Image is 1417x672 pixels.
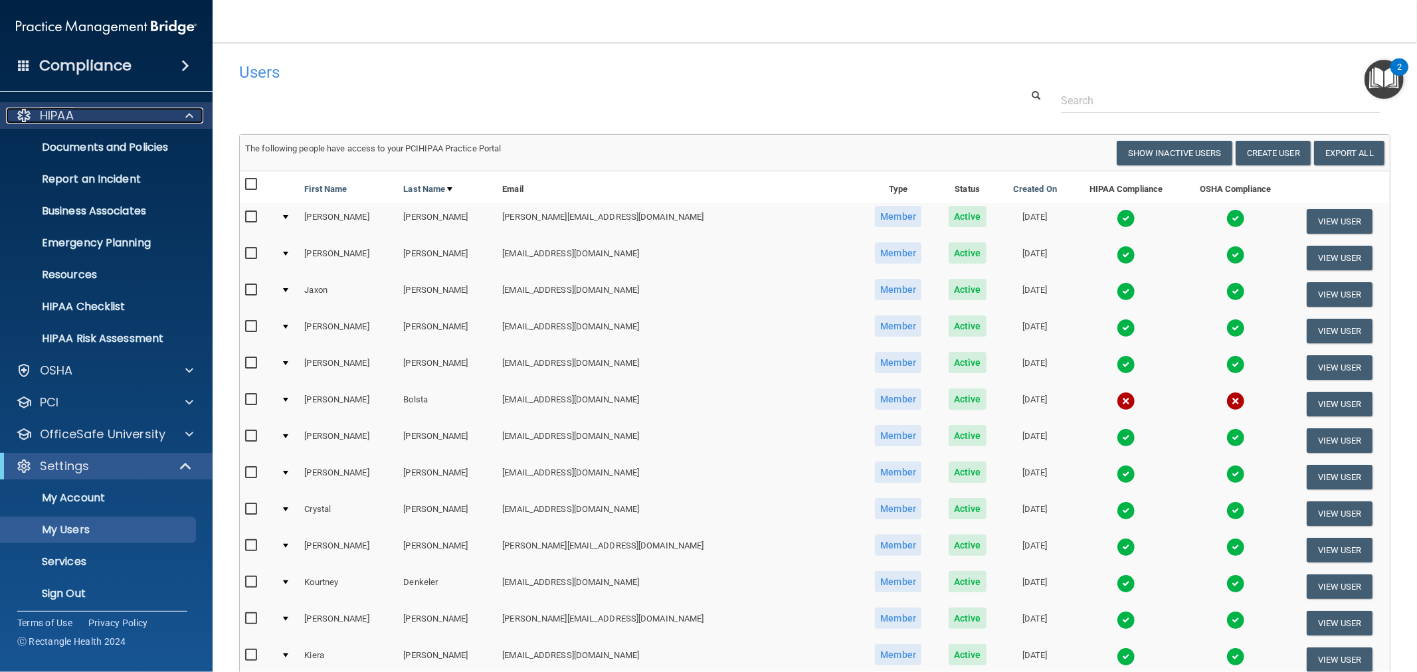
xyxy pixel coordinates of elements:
[88,616,148,630] a: Privacy Policy
[936,171,999,203] th: Status
[999,386,1071,422] td: [DATE]
[999,276,1071,313] td: [DATE]
[1307,355,1372,380] button: View User
[16,14,197,41] img: PMB logo
[40,363,73,378] p: OSHA
[398,568,497,605] td: Denkeler
[9,205,190,218] p: Business Associates
[1117,611,1135,630] img: tick.e7d51cea.svg
[999,532,1071,568] td: [DATE]
[1236,141,1311,165] button: Create User
[949,644,987,665] span: Active
[861,171,936,203] th: Type
[1226,282,1245,301] img: tick.e7d51cea.svg
[16,363,193,378] a: OSHA
[1307,428,1372,453] button: View User
[9,332,190,345] p: HIPAA Risk Assessment
[299,386,398,422] td: [PERSON_NAME]
[16,458,193,474] a: Settings
[398,532,497,568] td: [PERSON_NAME]
[497,568,861,605] td: [EMAIL_ADDRESS][DOMAIN_NAME]
[875,571,921,592] span: Member
[1307,392,1372,416] button: View User
[9,555,190,568] p: Services
[9,173,190,186] p: Report an Incident
[1307,246,1372,270] button: View User
[949,352,987,373] span: Active
[949,279,987,300] span: Active
[16,394,193,410] a: PCI
[949,498,987,519] span: Active
[1226,355,1245,374] img: tick.e7d51cea.svg
[1307,574,1372,599] button: View User
[1226,538,1245,556] img: tick.e7d51cea.svg
[999,349,1071,386] td: [DATE]
[16,426,193,442] a: OfficeSafe University
[1307,319,1372,343] button: View User
[1013,181,1057,197] a: Created On
[398,605,497,641] td: [PERSON_NAME]
[949,608,987,629] span: Active
[1181,171,1289,203] th: OSHA Compliance
[497,495,861,532] td: [EMAIL_ADDRESS][DOMAIN_NAME]
[398,386,497,422] td: Bolsta
[1061,88,1380,113] input: Search
[1117,319,1135,337] img: tick.e7d51cea.svg
[1307,465,1372,489] button: View User
[398,276,497,313] td: [PERSON_NAME]
[1307,501,1372,526] button: View User
[1117,574,1135,593] img: tick.e7d51cea.svg
[497,171,861,203] th: Email
[1117,501,1135,520] img: tick.e7d51cea.svg
[949,388,987,410] span: Active
[1117,392,1135,410] img: cross.ca9f0e7f.svg
[1307,538,1372,562] button: View User
[1226,647,1245,666] img: tick.e7d51cea.svg
[299,313,398,349] td: [PERSON_NAME]
[9,587,190,600] p: Sign Out
[875,352,921,373] span: Member
[875,315,921,337] span: Member
[398,313,497,349] td: [PERSON_NAME]
[17,616,72,630] a: Terms of Use
[9,523,190,537] p: My Users
[497,459,861,495] td: [EMAIL_ADDRESS][DOMAIN_NAME]
[1226,319,1245,337] img: tick.e7d51cea.svg
[949,206,987,227] span: Active
[239,64,902,81] h4: Users
[398,495,497,532] td: [PERSON_NAME]
[1397,67,1402,84] div: 2
[398,459,497,495] td: [PERSON_NAME]
[1314,141,1384,165] a: Export All
[40,458,89,474] p: Settings
[497,349,861,386] td: [EMAIL_ADDRESS][DOMAIN_NAME]
[1226,392,1245,410] img: cross.ca9f0e7f.svg
[1226,428,1245,447] img: tick.e7d51cea.svg
[497,422,861,459] td: [EMAIL_ADDRESS][DOMAIN_NAME]
[999,240,1071,276] td: [DATE]
[875,242,921,264] span: Member
[1226,574,1245,593] img: tick.e7d51cea.svg
[949,535,987,556] span: Active
[299,422,398,459] td: [PERSON_NAME]
[1226,501,1245,520] img: tick.e7d51cea.svg
[497,313,861,349] td: [EMAIL_ADDRESS][DOMAIN_NAME]
[9,236,190,250] p: Emergency Planning
[875,608,921,629] span: Member
[949,425,987,446] span: Active
[999,605,1071,641] td: [DATE]
[40,108,74,124] p: HIPAA
[875,388,921,410] span: Member
[1365,60,1404,99] button: Open Resource Center, 2 new notifications
[9,491,190,505] p: My Account
[497,276,861,313] td: [EMAIL_ADDRESS][DOMAIN_NAME]
[1117,141,1232,165] button: Show Inactive Users
[1117,465,1135,483] img: tick.e7d51cea.svg
[949,462,987,483] span: Active
[299,276,398,313] td: Jaxon
[999,203,1071,240] td: [DATE]
[497,386,861,422] td: [EMAIL_ADDRESS][DOMAIN_NAME]
[17,635,126,648] span: Ⓒ Rectangle Health 2024
[403,181,452,197] a: Last Name
[39,56,132,75] h4: Compliance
